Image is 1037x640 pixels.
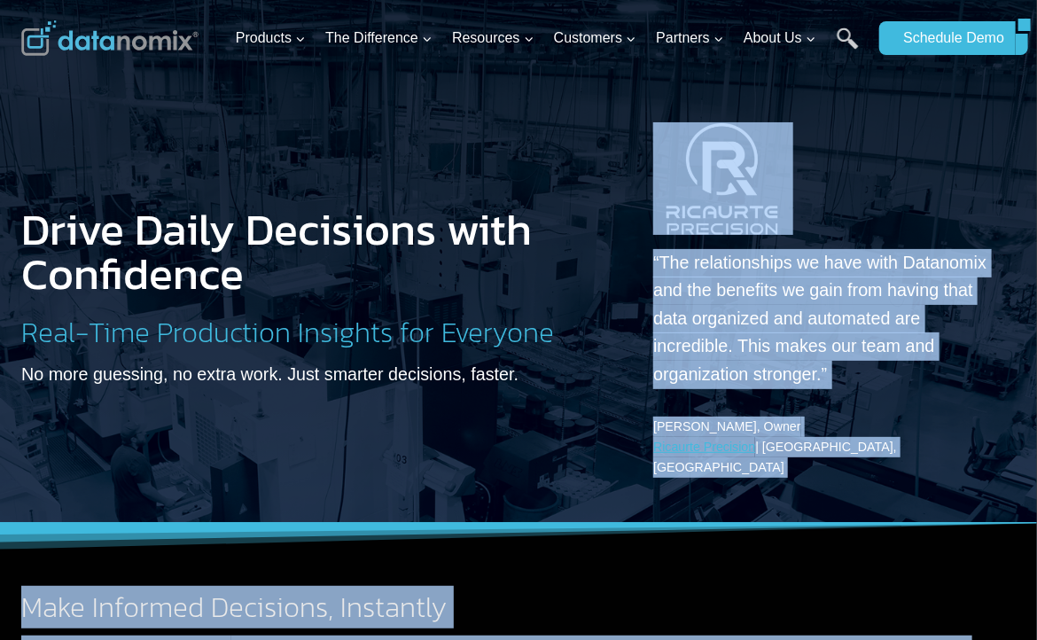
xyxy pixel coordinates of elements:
p: No more guessing, no extra work. Just smarter decisions, faster. [21,361,577,389]
a: Ricaurte Precision [653,440,755,454]
h2: Make Informed Decisions, Instantly [21,593,1016,621]
span: The Difference [325,27,433,50]
span: Resources [452,27,534,50]
span: Products [236,27,306,50]
span: Partners [656,27,723,50]
h2: Real-Time Production Insights for Everyone [21,318,577,347]
a: Search [837,27,859,67]
span: About Us [744,27,816,50]
p: [PERSON_NAME], Owner | [GEOGRAPHIC_DATA], [GEOGRAPHIC_DATA] [653,417,994,477]
img: Datanomix [21,20,199,56]
p: “The relationships we have with Datanomix and the benefits we gain from having that data organize... [653,249,994,389]
h1: Drive Daily Decisions with Confidence [21,207,577,296]
nav: Primary Navigation [229,10,871,67]
a: Schedule Demo [879,21,1016,55]
span: Customers [554,27,636,50]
